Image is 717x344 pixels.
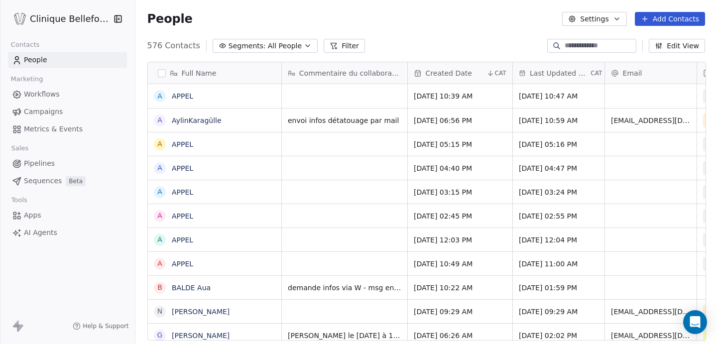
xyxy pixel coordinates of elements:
[30,12,111,25] span: Clinique Bellefontaine
[324,39,365,53] button: Filter
[157,187,162,197] div: A
[157,234,162,245] div: A
[288,331,401,341] span: [PERSON_NAME] le [DATE] à 14h - combox - mail env.
[157,282,162,293] div: B
[157,163,162,173] div: A
[73,322,128,330] a: Help & Support
[148,84,282,341] div: grid
[414,283,506,293] span: [DATE] 10:22 AM
[611,115,691,125] span: [EMAIL_ADDRESS][DOMAIN_NAME]
[8,207,127,224] a: Apps
[649,39,705,53] button: Edit View
[6,72,47,87] span: Marketing
[414,331,506,341] span: [DATE] 06:26 AM
[519,259,598,269] span: [DATE] 11:00 AM
[8,173,127,189] a: SequencesBeta
[414,139,506,149] span: [DATE] 05:15 PM
[7,193,31,208] span: Tools
[519,211,598,221] span: [DATE] 02:55 PM
[426,68,472,78] span: Created Date
[414,211,506,221] span: [DATE] 02:45 PM
[172,140,193,148] a: APPEL
[494,69,506,77] span: CAT
[299,68,401,78] span: Commentaire du collaborateur
[157,115,162,125] div: A
[8,52,127,68] a: People
[414,115,506,125] span: [DATE] 06:56 PM
[513,62,604,84] div: Last Updated DateCAT
[157,258,162,269] div: A
[157,139,162,149] div: A
[414,163,506,173] span: [DATE] 04:40 PM
[635,12,705,26] button: Add Contacts
[8,86,127,103] a: Workflows
[519,91,598,101] span: [DATE] 10:47 AM
[24,176,62,186] span: Sequences
[148,62,281,84] div: Full Name
[530,68,589,78] span: Last Updated Date
[7,141,33,156] span: Sales
[611,307,691,317] span: [EMAIL_ADDRESS][DOMAIN_NAME]
[172,332,230,340] a: [PERSON_NAME]
[519,187,598,197] span: [DATE] 03:24 PM
[172,212,193,220] a: APPEL
[414,91,506,101] span: [DATE] 10:39 AM
[147,40,200,52] span: 576 Contacts
[147,11,193,26] span: People
[172,188,193,196] a: APPEL
[172,236,193,244] a: APPEL
[623,68,642,78] span: Email
[611,331,691,341] span: [EMAIL_ADDRESS][DOMAIN_NAME]
[8,155,127,172] a: Pipelines
[157,91,162,102] div: A
[182,68,217,78] span: Full Name
[519,115,598,125] span: [DATE] 10:59 AM
[8,104,127,120] a: Campaigns
[414,307,506,317] span: [DATE] 09:29 AM
[83,322,128,330] span: Help & Support
[157,330,162,341] div: G
[172,116,222,124] a: AylinKaragülle
[519,283,598,293] span: [DATE] 01:59 PM
[288,115,401,125] span: envoi infos détatouage par mail
[6,37,44,52] span: Contacts
[519,163,598,173] span: [DATE] 04:47 PM
[414,235,506,245] span: [DATE] 12:03 PM
[8,121,127,137] a: Metrics & Events
[24,55,47,65] span: People
[519,139,598,149] span: [DATE] 05:16 PM
[519,331,598,341] span: [DATE] 02:02 PM
[12,10,107,27] button: Clinique Bellefontaine
[288,283,401,293] span: demande infos via W - msg envoyé
[414,259,506,269] span: [DATE] 10:49 AM
[24,89,60,100] span: Workflows
[519,235,598,245] span: [DATE] 12:04 PM
[172,260,193,268] a: APPEL
[282,62,407,84] div: Commentaire du collaborateur
[172,284,211,292] a: BALDE Aua
[172,92,193,100] a: APPEL
[683,310,707,334] div: Open Intercom Messenger
[8,225,127,241] a: AI Agents
[14,13,26,25] img: Logo_Bellefontaine_Black.png
[157,211,162,221] div: A
[157,306,162,317] div: N
[591,69,602,77] span: CAT
[408,62,512,84] div: Created DateCAT
[268,41,302,51] span: All People
[605,62,697,84] div: Email
[24,107,63,117] span: Campaigns
[24,158,55,169] span: Pipelines
[172,164,193,172] a: APPEL
[414,187,506,197] span: [DATE] 03:15 PM
[562,12,626,26] button: Settings
[24,228,57,238] span: AI Agents
[172,308,230,316] a: [PERSON_NAME]
[519,307,598,317] span: [DATE] 09:29 AM
[66,176,86,186] span: Beta
[24,210,41,221] span: Apps
[229,41,266,51] span: Segments:
[24,124,83,134] span: Metrics & Events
